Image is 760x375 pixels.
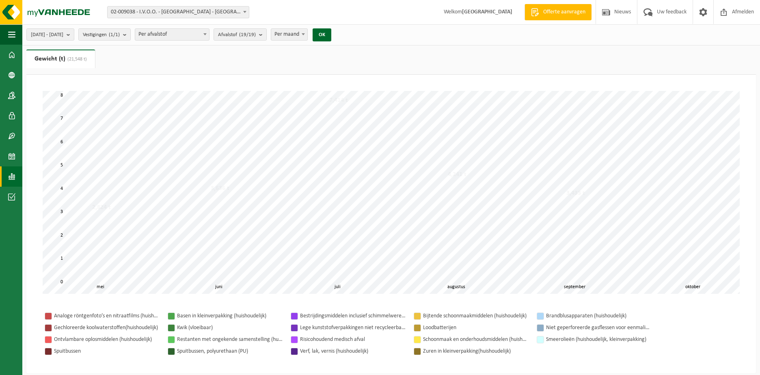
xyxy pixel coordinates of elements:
span: (21,548 t) [65,57,87,62]
span: Afvalstof [218,29,256,41]
count: (19/19) [239,32,256,37]
div: Kwik (vloeibaar) [177,323,283,333]
button: Afvalstof(19/19) [214,28,267,41]
div: Loodbatterijen [423,323,529,333]
div: Risicohoudend medisch afval [300,334,406,345]
div: Ontvlambare oplosmiddelen (huishoudelijk) [54,334,160,345]
button: Vestigingen(1/1) [78,28,131,41]
div: Zuren in kleinverpakking(huishoudelijk) [423,346,529,356]
div: Bijtende schoonmaakmiddelen (huishoudelijk) [423,311,529,321]
div: 7,414 t [327,96,350,104]
span: [DATE] - [DATE] [31,29,63,41]
span: Per maand [271,28,308,41]
button: OK [313,28,331,41]
div: Spuitbussen [54,346,160,356]
div: 3,636 t [209,184,231,192]
div: Restanten met ongekende samenstelling (huishoudelijk) [177,334,283,345]
div: Bestrijdingsmiddelen inclusief schimmelwerende beschermingsmiddelen (huishoudelijk) [300,311,406,321]
div: Analoge röntgenfoto’s en nitraatfilms (huishoudelijk) [54,311,160,321]
div: Spuitbussen, polyurethaan (PU) [177,346,283,356]
span: Per afvalstof [135,29,209,40]
count: (1/1) [109,32,120,37]
div: Niet geperforeerde gasflessen voor eenmalig gebruik (huishoudelijk) [546,323,652,333]
div: 2,824 t [90,203,113,211]
div: Schoonmaak en onderhoudsmiddelen (huishoudelijk) [423,334,529,345]
div: 4,241 t [446,170,469,179]
div: Basen in kleinverpakking (huishoudelijk) [177,311,283,321]
span: Offerte aanvragen [541,8,587,16]
a: Gewicht (t) [26,50,95,68]
span: Vestigingen [83,29,120,41]
button: [DATE] - [DATE] [26,28,74,41]
div: Smeerolieën (huishoudelijk, kleinverpakking) [546,334,652,345]
div: 3,433 t [564,189,587,197]
div: Brandblusapparaten (huishoudelijk) [546,311,652,321]
span: Per afvalstof [135,28,209,41]
a: Offerte aanvragen [525,4,592,20]
div: Verf, lak, vernis (huishoudelijk) [300,346,406,356]
span: 02-009038 - I.V.O.O. - CP MIDDELKERKE - MIDDELKERKE [108,6,249,18]
div: Lege kunststofverpakkingen niet recycleerbaar [300,323,406,333]
span: Per maand [271,29,307,40]
div: Gechloreerde koolwaterstoffen(huishoudelijk) [54,323,160,333]
span: 02-009038 - I.V.O.O. - CP MIDDELKERKE - MIDDELKERKE [107,6,249,18]
strong: [GEOGRAPHIC_DATA] [462,9,512,15]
